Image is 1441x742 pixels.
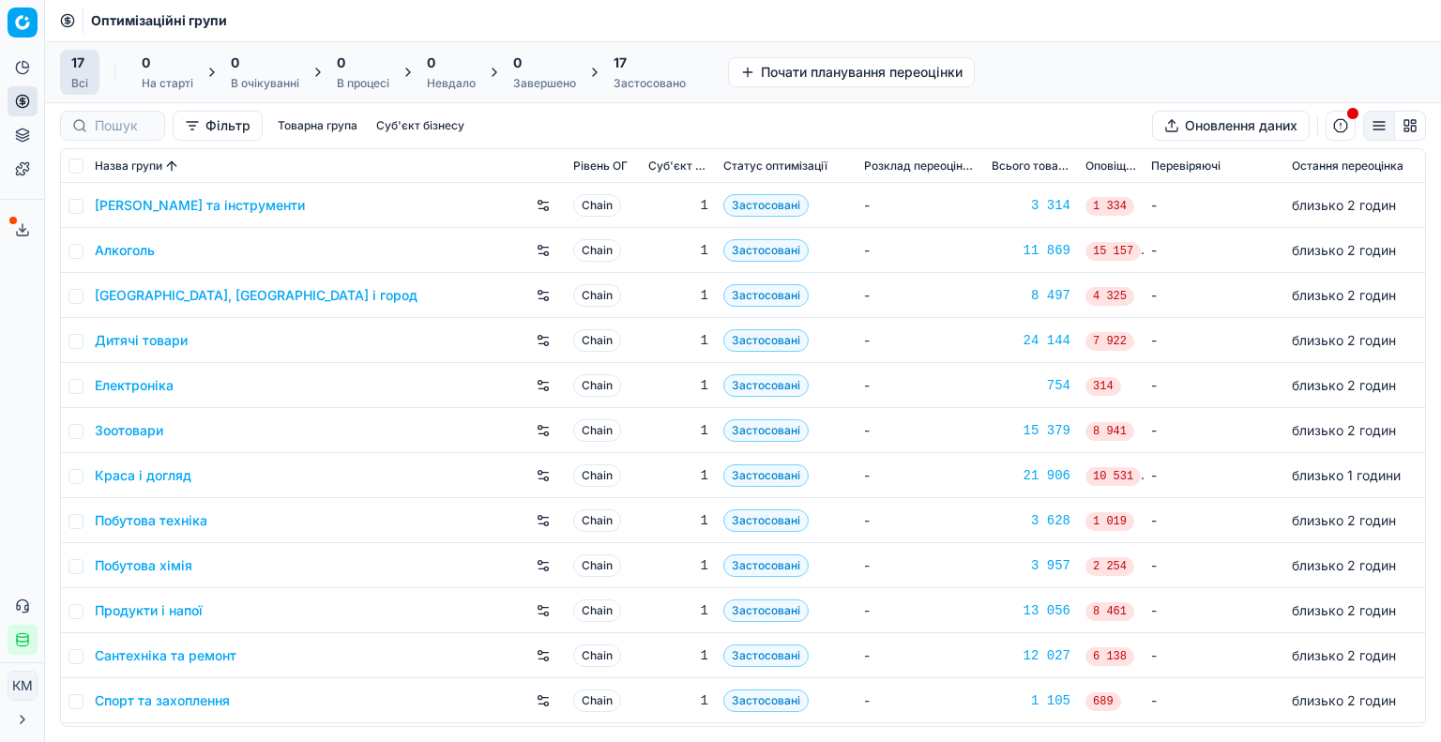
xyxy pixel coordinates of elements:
[95,196,305,215] a: [PERSON_NAME] та інструменти
[992,376,1070,395] a: 754
[992,511,1070,530] a: 3 628
[1085,647,1134,666] span: 6 138
[8,671,38,701] button: КM
[648,601,708,620] div: 1
[1292,512,1396,528] span: близько 2 годин
[648,691,708,710] div: 1
[573,554,621,577] span: Chain
[1152,111,1310,141] button: Оновлення даних
[95,646,236,665] a: Сантехніка та ремонт
[427,53,435,72] span: 0
[1292,467,1401,483] span: близько 1 години
[992,601,1070,620] div: 13 056
[857,678,984,723] td: -
[95,511,207,530] a: Побутова техніка
[573,644,621,667] span: Chain
[573,689,621,712] span: Chain
[95,421,163,440] a: Зоотовари
[723,554,809,577] span: Застосовані
[648,511,708,530] div: 1
[95,376,174,395] a: Електроніка
[573,599,621,622] span: Chain
[857,183,984,228] td: -
[1144,273,1284,318] td: -
[1151,159,1221,174] span: Перевіряючі
[723,194,809,217] span: Застосовані
[573,239,621,262] span: Chain
[95,286,417,305] a: [GEOGRAPHIC_DATA], [GEOGRAPHIC_DATA] і город
[573,374,621,397] span: Chain
[1085,692,1121,711] span: 689
[723,419,809,442] span: Застосовані
[1144,363,1284,408] td: -
[231,53,239,72] span: 0
[992,286,1070,305] a: 8 497
[1292,422,1396,438] span: близько 2 годин
[1292,692,1396,708] span: близько 2 годин
[614,76,686,91] div: Застосовано
[857,588,984,633] td: -
[573,419,621,442] span: Chain
[992,331,1070,350] a: 24 144
[992,646,1070,665] a: 12 027
[142,53,150,72] span: 0
[71,53,84,72] span: 17
[270,114,365,137] button: Товарна група
[992,196,1070,215] a: 3 314
[1144,183,1284,228] td: -
[71,76,88,91] div: Всі
[337,76,389,91] div: В процесі
[723,329,809,352] span: Застосовані
[1085,197,1134,216] span: 1 334
[723,284,809,307] span: Застосовані
[1085,332,1134,351] span: 7 922
[95,116,153,135] input: Пошук
[1144,678,1284,723] td: -
[1292,647,1396,663] span: близько 2 годин
[1085,159,1136,174] span: Оповіщення
[992,556,1070,575] a: 3 957
[173,111,263,141] button: Фільтр
[648,286,708,305] div: 1
[1144,498,1284,543] td: -
[369,114,472,137] button: Суб'єкт бізнесу
[573,509,621,532] span: Chain
[573,464,621,487] span: Chain
[992,466,1070,485] div: 21 906
[427,76,476,91] div: Невдало
[1085,602,1134,621] span: 8 461
[1292,159,1403,174] span: Остання переоцінка
[648,376,708,395] div: 1
[1292,602,1396,618] span: близько 2 годин
[857,228,984,273] td: -
[723,689,809,712] span: Застосовані
[573,194,621,217] span: Chain
[142,76,193,91] div: На старті
[1085,287,1134,306] span: 4 325
[1085,422,1134,441] span: 8 941
[91,11,227,30] span: Оптимізаційні групи
[95,159,162,174] span: Назва групи
[1292,377,1396,393] span: близько 2 годин
[857,408,984,453] td: -
[1085,467,1141,486] span: 10 531
[573,329,621,352] span: Chain
[992,241,1070,260] a: 11 869
[1085,512,1134,531] span: 1 019
[857,543,984,588] td: -
[95,241,155,260] a: Алкоголь
[95,691,230,710] a: Спорт та захоплення
[723,239,809,262] span: Застосовані
[992,421,1070,440] a: 15 379
[513,53,522,72] span: 0
[1292,197,1396,213] span: близько 2 годин
[1144,633,1284,678] td: -
[231,76,299,91] div: В очікуванні
[95,331,188,350] a: Дитячі товари
[573,284,621,307] span: Chain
